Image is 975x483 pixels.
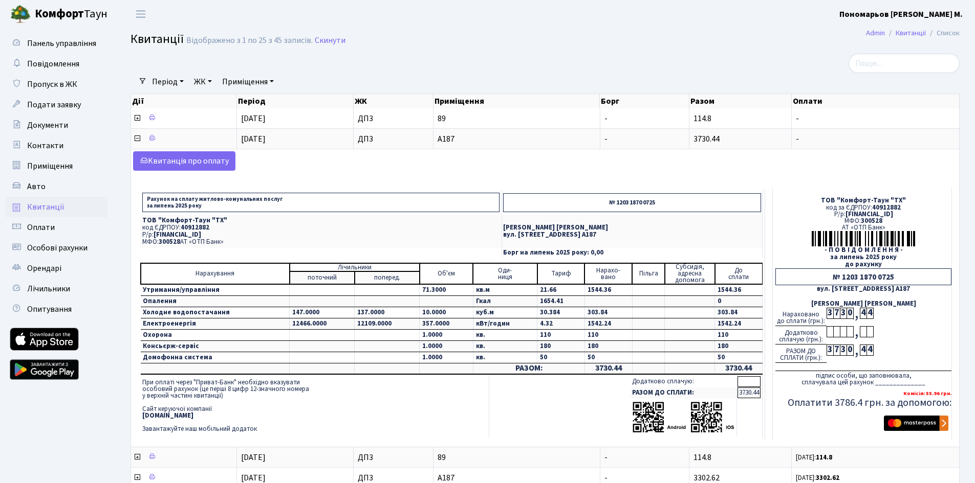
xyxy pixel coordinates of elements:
[290,271,355,284] td: поточний
[241,113,266,124] span: [DATE]
[715,318,763,330] td: 1542.24
[738,387,761,398] td: 3730.44
[159,237,180,246] span: 300528
[715,284,763,296] td: 1544.36
[816,453,832,462] b: 114.8
[853,326,860,338] div: ,
[839,9,963,20] b: Пономарьов [PERSON_NAME] М.
[584,318,632,330] td: 1542.24
[903,389,951,397] b: Комісія: 55.96 грн.
[241,133,266,145] span: [DATE]
[926,28,960,39] li: Список
[420,263,473,284] td: Об'єм
[584,307,632,318] td: 303.84
[896,28,926,38] a: Квитанції
[775,344,827,363] div: РАЗОМ ДО СПЛАТИ (грн.):
[715,296,763,307] td: 0
[131,30,184,48] span: Квитанції
[584,363,632,374] td: 3730.44
[420,341,473,352] td: 1.0000
[181,223,209,232] span: 40912882
[796,473,839,482] small: [DATE]:
[775,224,951,231] div: АТ «ОТП Банк»
[839,8,963,20] a: Пономарьов [PERSON_NAME] М.
[473,352,537,363] td: кв.
[584,263,632,284] td: Нарахо- вано
[473,263,537,284] td: Оди- ниця
[358,135,429,143] span: ДП3
[218,73,278,90] a: Приміщення
[27,201,64,213] span: Квитанції
[237,94,354,108] th: Період
[420,307,473,318] td: 10.0000
[715,330,763,341] td: 110
[600,94,689,108] th: Борг
[290,318,355,330] td: 12466.0000
[827,308,833,319] div: 3
[358,114,429,123] span: ДП3
[846,210,893,219] span: [FINANCIAL_ID]
[133,151,235,171] a: Kвитанція про оплату
[866,28,885,38] a: Admin
[473,307,537,318] td: куб.м
[141,330,290,341] td: Охорона
[694,113,711,124] span: 114.8
[5,299,107,319] a: Опитування
[128,6,154,22] button: Переключити навігацію
[537,263,585,284] td: Тариф
[827,344,833,356] div: 3
[27,58,79,70] span: Повідомлення
[473,318,537,330] td: кВт/годин
[438,474,596,482] span: А187
[354,94,434,108] th: ЖК
[537,341,585,352] td: 180
[604,113,608,124] span: -
[473,341,537,352] td: кв.
[866,308,873,319] div: 4
[358,453,429,462] span: ДП3
[190,73,216,90] a: ЖК
[35,6,84,22] b: Комфорт
[775,211,951,218] div: Р/р:
[840,308,847,319] div: 3
[27,283,70,294] span: Лічильники
[141,284,290,296] td: Утримання/управління
[434,94,600,108] th: Приміщення
[796,114,955,123] span: -
[142,411,193,420] b: [DOMAIN_NAME]
[847,308,853,319] div: 0
[27,38,96,49] span: Панель управління
[584,284,632,296] td: 1544.36
[141,307,290,318] td: Холодне водопостачання
[355,271,420,284] td: поперед.
[833,344,840,356] div: 7
[5,95,107,115] a: Подати заявку
[27,79,77,90] span: Пропуск в ЖК
[5,33,107,54] a: Панель управління
[715,352,763,363] td: 50
[775,204,951,211] div: код за ЄДРПОУ:
[355,307,420,318] td: 137.0000
[10,4,31,25] img: logo.png
[537,352,585,363] td: 50
[775,286,951,292] div: вул. [STREET_ADDRESS] А187
[420,284,473,296] td: 71.3000
[358,474,429,482] span: ДП3
[715,307,763,318] td: 303.84
[142,232,500,238] p: Р/р:
[142,217,500,224] p: ТОВ "Комфорт-Таун "ТХ"
[438,114,596,123] span: 89
[503,224,761,231] p: [PERSON_NAME] [PERSON_NAME]
[5,176,107,197] a: Авто
[5,238,107,258] a: Особові рахунки
[503,249,761,256] p: Борг на липень 2025 року: 0,00
[689,94,792,108] th: Разом
[5,135,107,156] a: Контакти
[775,397,951,409] h5: Оплатити 3786.4 грн. за допомогою:
[27,99,81,110] span: Подати заявку
[5,197,107,217] a: Квитанції
[775,218,951,224] div: МФО:
[775,268,951,285] div: № 1203 1870 0725
[241,452,266,463] span: [DATE]
[632,263,665,284] td: Пільга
